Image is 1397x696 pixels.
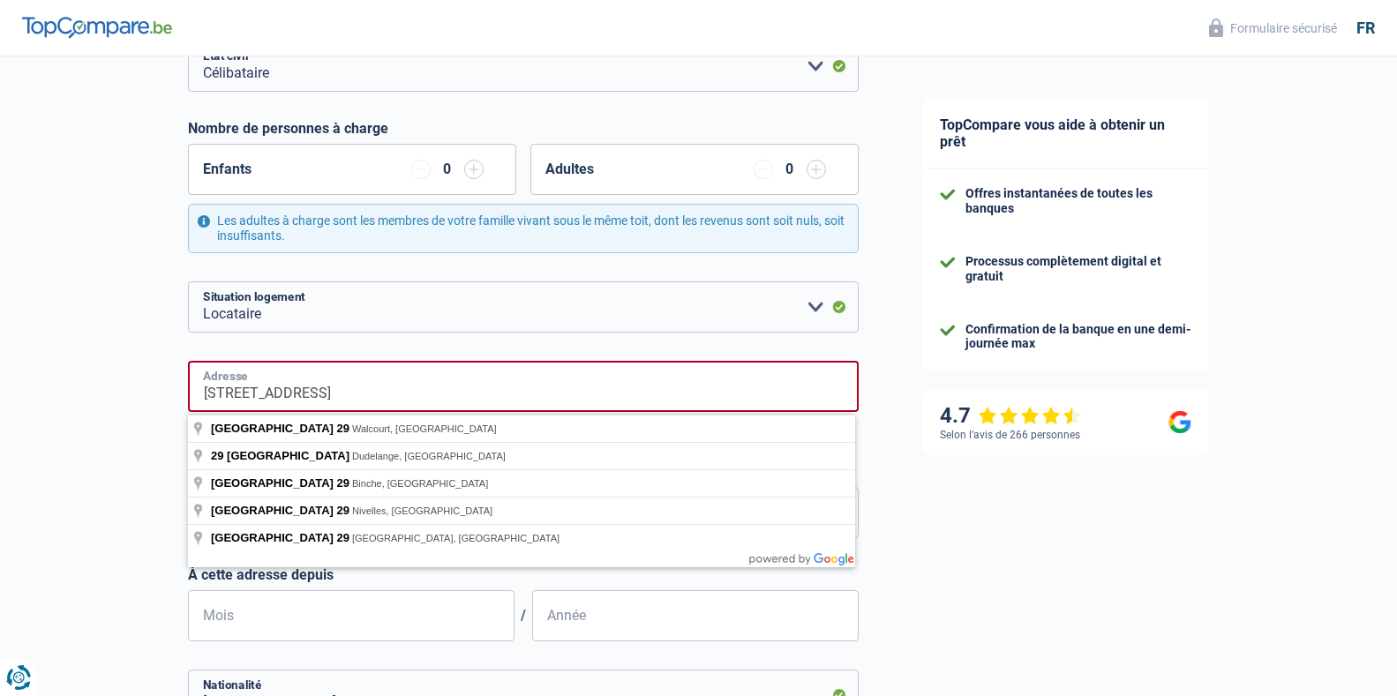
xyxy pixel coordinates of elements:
[188,566,859,583] label: À cette adresse depuis
[965,186,1191,216] div: Offres instantanées de toutes les banques
[188,120,388,137] label: Nombre de personnes à charge
[203,162,252,176] label: Enfants
[352,451,506,461] span: Dudelange, [GEOGRAPHIC_DATA]
[514,607,532,624] span: /
[211,504,334,517] span: [GEOGRAPHIC_DATA]
[545,162,594,176] label: Adultes
[337,504,349,517] span: 29
[211,422,334,435] span: [GEOGRAPHIC_DATA]
[352,423,497,434] span: Walcourt, [GEOGRAPHIC_DATA]
[337,476,349,490] span: 29
[4,440,5,441] img: Advertisement
[188,590,514,641] input: MM
[352,505,492,516] span: Nivelles, [GEOGRAPHIC_DATA]
[1356,19,1375,38] div: fr
[227,449,349,462] span: [GEOGRAPHIC_DATA]
[211,449,223,462] span: 29
[352,478,488,489] span: Binche, [GEOGRAPHIC_DATA]
[211,476,334,490] span: [GEOGRAPHIC_DATA]
[1198,13,1348,42] button: Formulaire sécurisé
[439,162,455,176] div: 0
[337,422,349,435] span: 29
[532,590,859,641] input: AAAA
[965,254,1191,284] div: Processus complètement digital et gratuit
[352,533,560,543] span: [GEOGRAPHIC_DATA], [GEOGRAPHIC_DATA]
[211,531,334,544] span: [GEOGRAPHIC_DATA]
[188,361,859,412] input: Sélectionnez votre adresse dans la barre de recherche
[782,162,798,176] div: 0
[188,204,859,253] div: Les adultes à charge sont les membres de votre famille vivant sous le même toit, dont les revenus...
[940,429,1080,441] div: Selon l’avis de 266 personnes
[965,322,1191,352] div: Confirmation de la banque en une demi-journée max
[337,531,349,544] span: 29
[922,99,1209,168] div: TopCompare vous aide à obtenir un prêt
[22,17,172,38] img: TopCompare Logo
[940,403,1082,429] div: 4.7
